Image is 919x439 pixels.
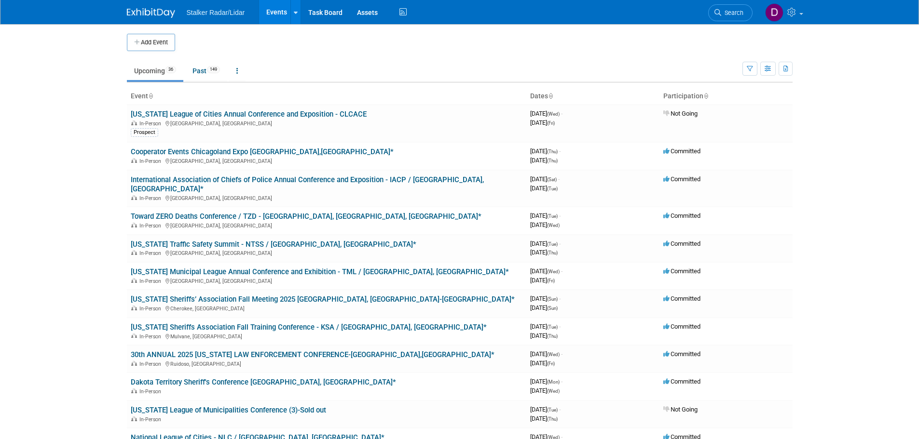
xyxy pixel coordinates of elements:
[703,92,708,100] a: Sort by Participation Type
[558,175,560,183] span: -
[187,9,245,16] span: Stalker Radar/Lidar
[547,223,560,228] span: (Wed)
[663,175,700,183] span: Committed
[127,88,526,105] th: Event
[131,406,326,414] a: [US_STATE] League of Municipalities Conference (3)-Sold out
[139,333,164,340] span: In-Person
[139,250,164,256] span: In-Person
[131,295,515,304] a: [US_STATE] Sheriffs’ Association Fall Meeting 2025 [GEOGRAPHIC_DATA], [GEOGRAPHIC_DATA]-[GEOGRAPH...
[131,378,396,386] a: Dakota Territory Sheriff's Conference [GEOGRAPHIC_DATA], [GEOGRAPHIC_DATA]*
[530,185,558,192] span: [DATE]
[526,88,659,105] th: Dates
[131,267,509,276] a: [US_STATE] Municipal League Annual Conference and Exhibition - TML / [GEOGRAPHIC_DATA], [GEOGRAPH...
[131,350,494,359] a: 30th ANNUAL 2025 [US_STATE] LAW ENFORCEMENT CONFERENCE-[GEOGRAPHIC_DATA],[GEOGRAPHIC_DATA]*
[530,323,561,330] span: [DATE]
[530,221,560,228] span: [DATE]
[530,406,561,413] span: [DATE]
[127,8,175,18] img: ExhibitDay
[131,306,137,310] img: In-Person Event
[561,350,562,358] span: -
[547,213,558,219] span: (Tue)
[139,158,164,164] span: In-Person
[659,88,793,105] th: Participation
[547,111,560,117] span: (Wed)
[547,269,560,274] span: (Wed)
[127,34,175,51] button: Add Event
[139,120,164,127] span: In-Person
[663,110,698,117] span: Not Going
[559,406,561,413] span: -
[139,278,164,284] span: In-Person
[148,92,153,100] a: Sort by Event Name
[547,416,558,422] span: (Thu)
[547,361,555,366] span: (Fri)
[547,306,558,311] span: (Sun)
[131,277,522,284] div: [GEOGRAPHIC_DATA], [GEOGRAPHIC_DATA]
[131,361,137,366] img: In-Person Event
[561,378,562,385] span: -
[131,158,137,163] img: In-Person Event
[139,388,164,395] span: In-Person
[547,186,558,191] span: (Tue)
[663,350,700,358] span: Committed
[708,4,753,21] a: Search
[530,277,555,284] span: [DATE]
[131,119,522,127] div: [GEOGRAPHIC_DATA], [GEOGRAPHIC_DATA]
[547,324,558,330] span: (Tue)
[721,9,743,16] span: Search
[131,120,137,125] img: In-Person Event
[530,415,558,422] span: [DATE]
[131,110,367,119] a: [US_STATE] League of Cities Annual Conference and Exposition - CLCACE
[530,378,562,385] span: [DATE]
[131,147,394,156] a: Cooperator Events Chicagoland Expo [GEOGRAPHIC_DATA],[GEOGRAPHIC_DATA]*
[131,194,522,201] div: [GEOGRAPHIC_DATA], [GEOGRAPHIC_DATA]
[139,416,164,423] span: In-Person
[530,110,562,117] span: [DATE]
[530,175,560,183] span: [DATE]
[530,295,561,302] span: [DATE]
[530,147,561,155] span: [DATE]
[131,175,484,193] a: International Association of Chiefs of Police Annual Conference and Exposition - IACP / [GEOGRAPH...
[530,359,555,367] span: [DATE]
[663,295,700,302] span: Committed
[530,304,558,311] span: [DATE]
[559,147,561,155] span: -
[559,323,561,330] span: -
[131,323,487,332] a: [US_STATE] Sheriffs Association Fall Training Conference - KSA / [GEOGRAPHIC_DATA], [GEOGRAPHIC_D...
[131,332,522,340] div: Mulvane, [GEOGRAPHIC_DATA]
[663,212,700,219] span: Committed
[547,352,560,357] span: (Wed)
[131,128,158,137] div: Prospect
[131,249,522,256] div: [GEOGRAPHIC_DATA], [GEOGRAPHIC_DATA]
[548,92,553,100] a: Sort by Start Date
[131,221,522,229] div: [GEOGRAPHIC_DATA], [GEOGRAPHIC_DATA]
[131,278,137,283] img: In-Person Event
[559,212,561,219] span: -
[530,267,562,275] span: [DATE]
[547,250,558,255] span: (Thu)
[559,240,561,247] span: -
[127,62,183,80] a: Upcoming36
[207,66,220,73] span: 149
[547,278,555,283] span: (Fri)
[131,388,137,393] img: In-Person Event
[547,379,560,385] span: (Mon)
[559,295,561,302] span: -
[663,147,700,155] span: Committed
[185,62,227,80] a: Past149
[139,306,164,312] span: In-Person
[530,249,558,256] span: [DATE]
[131,359,522,367] div: Ruidoso, [GEOGRAPHIC_DATA]
[547,333,558,339] span: (Thu)
[131,250,137,255] img: In-Person Event
[547,407,558,412] span: (Tue)
[131,333,137,338] img: In-Person Event
[131,212,481,221] a: Toward ZERO Deaths Conference / TZD - [GEOGRAPHIC_DATA], [GEOGRAPHIC_DATA], [GEOGRAPHIC_DATA]*
[663,240,700,247] span: Committed
[530,240,561,247] span: [DATE]
[530,157,558,164] span: [DATE]
[765,3,783,22] img: Don Horen
[530,212,561,219] span: [DATE]
[547,158,558,163] span: (Thu)
[663,378,700,385] span: Committed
